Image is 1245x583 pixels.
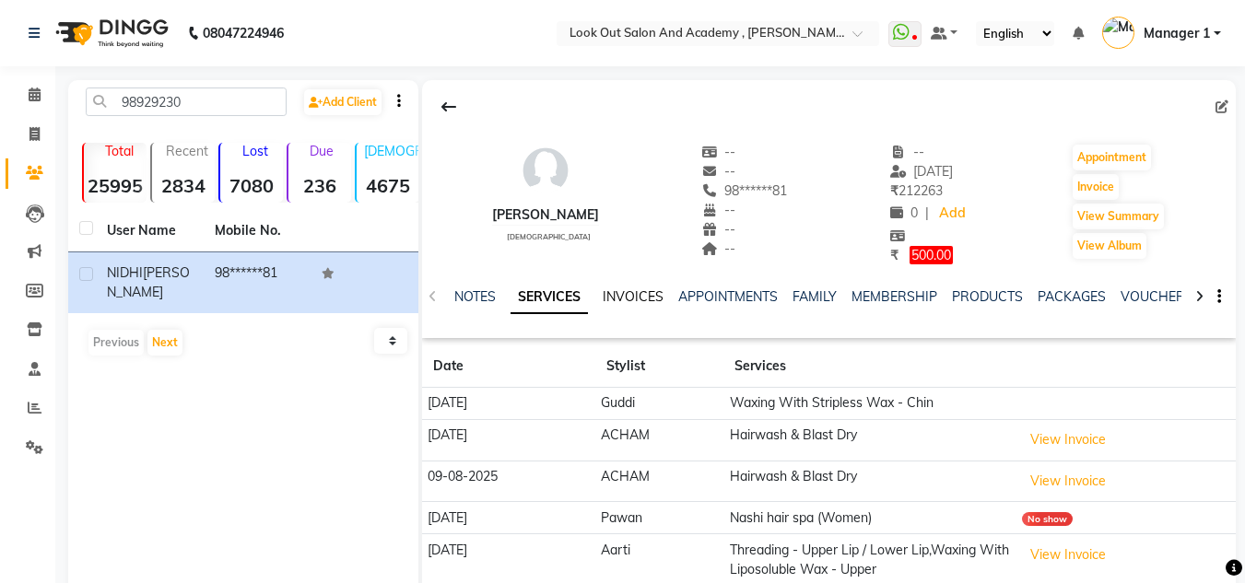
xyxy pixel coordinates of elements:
[723,345,1016,388] th: Services
[1073,233,1146,259] button: View Album
[723,502,1016,534] td: Nashi hair spa (Women)
[595,461,724,502] td: ACHAM
[595,419,724,461] td: ACHAM
[595,502,724,534] td: Pawan
[890,182,899,199] span: ₹
[936,201,969,227] a: Add
[701,240,736,257] span: --
[890,247,899,263] span: ₹
[701,221,736,238] span: --
[159,143,215,159] p: Recent
[1073,174,1119,200] button: Invoice
[925,204,929,223] span: |
[890,163,954,180] span: [DATE]
[595,387,724,419] td: Guddi
[220,174,283,197] strong: 7080
[890,182,943,199] span: 212263
[723,461,1016,502] td: Hairwash & Blast Dry
[422,345,595,388] th: Date
[1121,288,1193,305] a: VOUCHERS
[492,205,599,225] div: [PERSON_NAME]
[147,330,182,356] button: Next
[1022,541,1114,569] button: View Invoice
[204,210,311,252] th: Mobile No.
[793,288,837,305] a: FAMILY
[96,210,204,252] th: User Name
[518,143,573,198] img: avatar
[1073,145,1151,170] button: Appointment
[91,143,147,159] p: Total
[723,387,1016,419] td: Waxing With Stripless Wax - Chin
[603,288,664,305] a: INVOICES
[507,232,591,241] span: [DEMOGRAPHIC_DATA]
[357,174,419,197] strong: 4675
[86,87,287,116] input: Search by Name/Mobile/Email/Code
[422,502,595,534] td: [DATE]
[952,288,1023,305] a: PRODUCTS
[1073,204,1164,229] button: View Summary
[304,89,382,115] a: Add Client
[292,143,351,159] p: Due
[364,143,419,159] p: [DEMOGRAPHIC_DATA]
[701,144,736,160] span: --
[1038,288,1106,305] a: PACKAGES
[1144,24,1210,43] span: Manager 1
[228,143,283,159] p: Lost
[288,174,351,197] strong: 236
[84,174,147,197] strong: 25995
[701,202,736,218] span: --
[454,288,496,305] a: NOTES
[701,163,736,180] span: --
[723,419,1016,461] td: Hairwash & Blast Dry
[910,246,953,264] span: 500.00
[890,144,925,160] span: --
[511,281,588,314] a: SERVICES
[203,7,284,59] b: 08047224946
[1022,467,1114,496] button: View Invoice
[1022,512,1073,526] div: No show
[890,204,918,221] span: 0
[678,288,778,305] a: APPOINTMENTS
[422,419,595,461] td: [DATE]
[1022,426,1114,454] button: View Invoice
[422,387,595,419] td: [DATE]
[852,288,937,305] a: MEMBERSHIP
[429,89,468,124] div: Back to Client
[107,264,190,300] span: [PERSON_NAME]
[107,264,143,281] span: NIDHI
[152,174,215,197] strong: 2834
[595,345,724,388] th: Stylist
[1102,17,1134,49] img: Manager 1
[47,7,173,59] img: logo
[422,461,595,502] td: 09-08-2025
